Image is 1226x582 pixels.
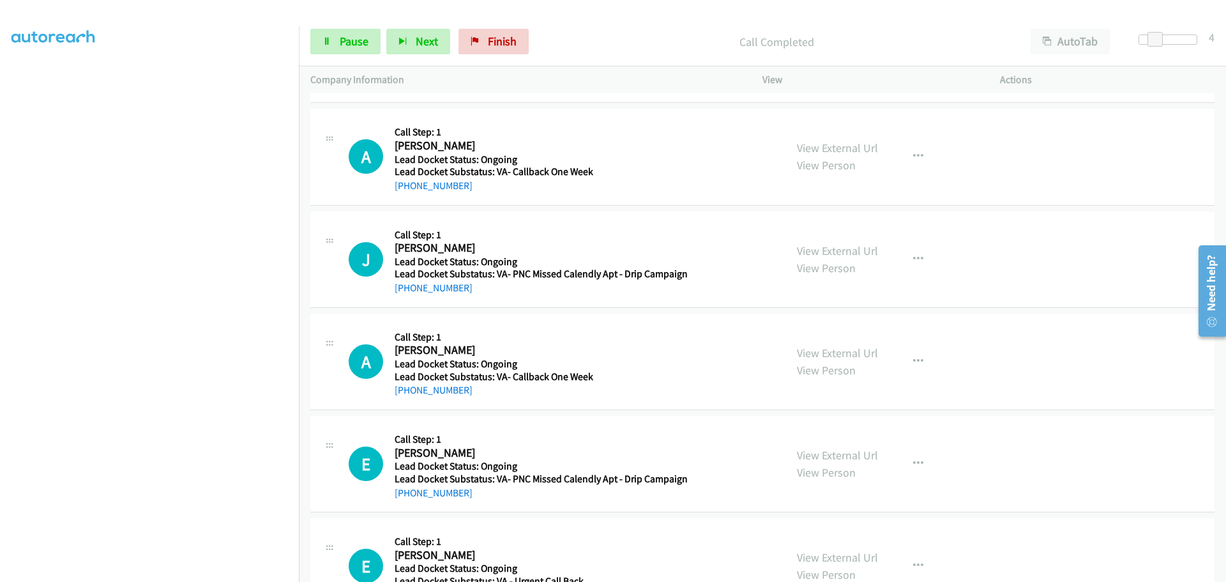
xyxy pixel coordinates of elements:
[395,562,584,575] h5: Lead Docket Status: Ongoing
[395,487,473,499] a: [PHONE_NUMBER]
[1209,29,1215,46] div: 4
[386,29,450,54] button: Next
[1189,240,1226,342] iframe: Resource Center
[416,34,438,49] span: Next
[797,141,878,155] a: View External Url
[395,473,688,486] h5: Lead Docket Substatus: VA- PNC Missed Calendly Apt - Drip Campaign
[395,241,688,256] h2: [PERSON_NAME]
[1000,72,1215,88] p: Actions
[395,384,473,396] a: [PHONE_NUMBER]
[340,34,368,49] span: Pause
[349,139,383,174] h1: A
[395,358,593,371] h5: Lead Docket Status: Ongoing
[395,331,593,344] h5: Call Step: 1
[349,242,383,277] h1: J
[797,465,856,480] a: View Person
[349,344,383,379] div: The call is yet to be attempted
[762,72,977,88] p: View
[395,165,593,178] h5: Lead Docket Substatus: VA- Callback One Week
[395,282,473,294] a: [PHONE_NUMBER]
[310,72,739,88] p: Company Information
[349,139,383,174] div: The call is yet to be attempted
[546,33,1008,50] p: Call Completed
[797,261,856,275] a: View Person
[797,346,878,360] a: View External Url
[349,447,383,481] div: The call is yet to be attempted
[488,34,517,49] span: Finish
[395,460,688,473] h5: Lead Docket Status: Ongoing
[395,153,593,166] h5: Lead Docket Status: Ongoing
[395,126,593,139] h5: Call Step: 1
[395,371,593,383] h5: Lead Docket Substatus: VA- Callback One Week
[797,448,878,463] a: View External Url
[458,29,529,54] a: Finish
[1031,29,1110,54] button: AutoTab
[797,158,856,172] a: View Person
[395,535,584,548] h5: Call Step: 1
[395,180,473,192] a: [PHONE_NUMBER]
[797,363,856,378] a: View Person
[349,344,383,379] h1: A
[395,139,593,153] h2: [PERSON_NAME]
[395,343,593,358] h2: [PERSON_NAME]
[395,446,688,461] h2: [PERSON_NAME]
[395,433,688,446] h5: Call Step: 1
[349,447,383,481] h1: E
[797,567,856,582] a: View Person
[395,256,688,268] h5: Lead Docket Status: Ongoing
[349,242,383,277] div: The call is yet to be attempted
[395,229,688,241] h5: Call Step: 1
[310,29,381,54] a: Pause
[395,548,584,563] h2: [PERSON_NAME]
[797,550,878,565] a: View External Url
[797,243,878,258] a: View External Url
[395,268,688,280] h5: Lead Docket Substatus: VA- PNC Missed Calendly Apt - Drip Campaign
